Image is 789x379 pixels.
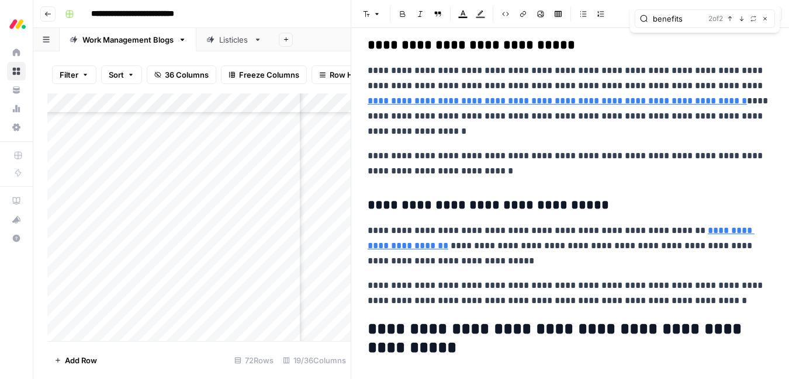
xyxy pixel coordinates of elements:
button: 36 Columns [147,65,216,84]
a: AirOps Academy [7,192,26,210]
input: Search [653,13,704,25]
span: 2 of 2 [708,13,723,24]
span: 36 Columns [165,69,209,81]
button: Help + Support [7,229,26,248]
img: Monday.com Logo [7,13,28,34]
button: Add Row [47,351,104,370]
span: Freeze Columns [239,69,299,81]
button: Freeze Columns [221,65,307,84]
a: Home [7,43,26,62]
span: Filter [60,69,78,81]
div: 19/36 Columns [278,351,351,370]
div: Work Management Blogs [82,34,174,46]
a: Settings [7,118,26,137]
a: Usage [7,99,26,118]
button: What's new? [7,210,26,229]
div: Listicles [219,34,249,46]
button: Row Height [312,65,379,84]
a: Browse [7,62,26,81]
span: Add Row [65,354,97,366]
span: Sort [109,69,124,81]
div: What's new? [8,211,25,228]
button: Filter [52,65,96,84]
a: Listicles [196,28,272,51]
button: Sort [101,65,142,84]
a: Work Management Blogs [60,28,196,51]
a: Your Data [7,81,26,99]
span: Row Height [330,69,372,81]
button: Workspace: Monday.com [7,9,26,39]
div: 72 Rows [230,351,278,370]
